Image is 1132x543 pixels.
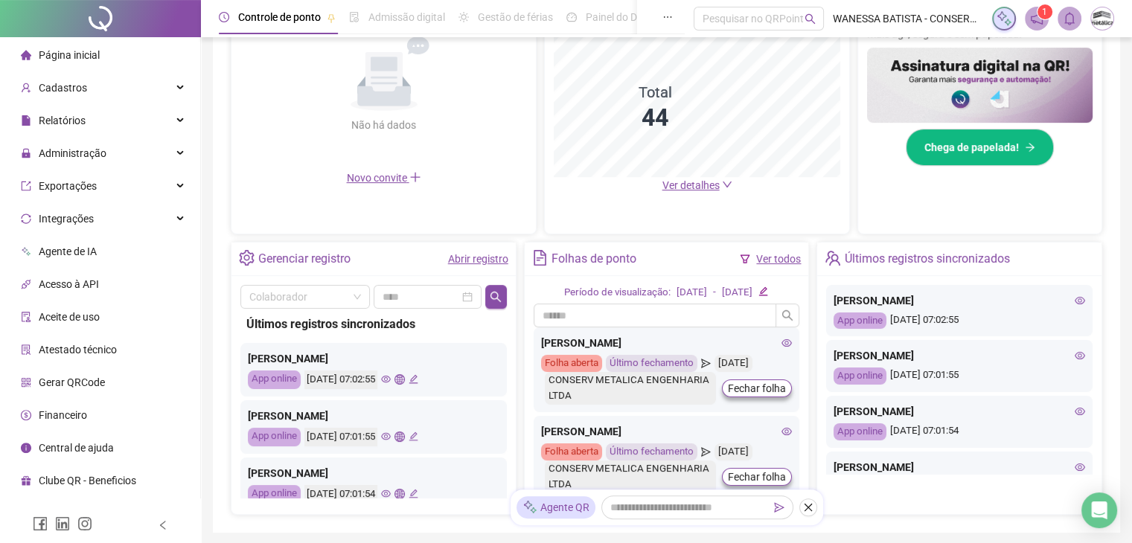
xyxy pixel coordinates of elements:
span: send [701,355,711,372]
span: home [21,50,31,60]
span: Clube QR - Beneficios [39,475,136,486]
span: audit [21,312,31,322]
div: Não há dados [316,117,453,133]
span: filter [740,254,750,264]
span: Chega de papelada! [924,139,1019,155]
span: edit [758,286,768,296]
div: [DATE] [714,355,752,372]
span: dollar [21,410,31,420]
span: Acesso à API [39,278,99,290]
span: team [825,250,840,266]
span: sync [21,213,31,224]
div: CONSERV METALICA ENGENHARIA LTDA [545,372,717,405]
div: App online [248,428,301,446]
span: Fechar folha [728,469,786,485]
div: [DATE] [677,285,707,301]
sup: 1 [1037,4,1052,19]
span: eye [1075,462,1085,472]
a: Ver todos [756,253,801,265]
div: [PERSON_NAME] [834,459,1085,475]
div: [DATE] [722,285,752,301]
span: edit [409,431,418,441]
span: eye [1075,295,1085,306]
span: api [21,279,31,289]
span: lock [21,148,31,158]
span: Agente de IA [39,245,97,257]
div: [PERSON_NAME] [248,465,499,481]
img: sparkle-icon.fc2bf0ac1784a2077858766a79e2daf3.svg [996,10,1012,27]
div: App online [834,367,886,385]
span: dashboard [566,12,577,22]
a: Ver detalhes down [662,179,732,191]
span: file-text [532,250,548,266]
span: Novo convite [347,172,421,184]
span: close [803,502,813,513]
span: info-circle [21,443,31,453]
button: Fechar folha [722,379,792,397]
div: App online [834,423,886,440]
span: clock-circle [219,12,229,22]
span: Cadastros [39,82,87,94]
span: eye [381,489,391,498]
span: Aceite de uso [39,311,100,323]
span: left [158,520,168,530]
span: Gerar QRCode [39,376,105,388]
span: file [21,115,31,126]
div: Gerenciar registro [258,246,351,271]
span: send [774,502,784,513]
span: down [722,179,732,190]
span: search [781,309,793,321]
span: Admissão digital [368,11,445,23]
div: [DATE] [714,443,752,460]
span: setting [239,250,255,266]
span: 1 [1042,7,1047,17]
span: global [394,431,404,441]
span: Exportações [39,180,97,192]
span: send [701,443,711,460]
span: global [394,489,404,498]
div: Folhas de ponto [551,246,636,271]
span: eye [1075,406,1085,417]
span: edit [409,489,418,498]
div: - [713,285,716,301]
a: Abrir registro [448,253,508,265]
span: Gestão de férias [478,11,553,23]
span: eye [781,338,792,348]
div: Último fechamento [606,443,697,460]
div: App online [834,312,886,330]
span: Fechar folha [728,380,786,396]
span: Página inicial [39,49,100,61]
div: [DATE] 07:01:54 [304,485,377,504]
div: Últimos registros sincronizados [246,315,501,333]
div: [PERSON_NAME] [541,335,793,351]
div: [PERSON_NAME] [248,350,499,367]
span: eye [381,431,391,441]
div: App online [248,485,301,504]
span: global [394,374,404,384]
span: eye [1075,350,1085,361]
div: Últimos registros sincronizados [845,246,1010,271]
div: Folha aberta [541,443,602,460]
div: [DATE] 07:01:55 [304,428,377,446]
span: Financeiro [39,409,87,421]
span: user-add [21,83,31,93]
div: [PERSON_NAME] [834,347,1085,364]
div: [PERSON_NAME] [834,292,1085,309]
span: arrow-right [1025,142,1035,152]
span: linkedin [55,516,70,531]
span: plus [409,171,421,183]
span: eye [781,426,792,437]
span: search [490,291,502,303]
span: search [805,13,816,25]
img: sparkle-icon.fc2bf0ac1784a2077858766a79e2daf3.svg [522,500,537,515]
span: Atestado técnico [39,344,117,356]
span: export [21,181,31,191]
span: Controle de ponto [238,11,321,23]
div: Agente QR [517,496,595,518]
div: App online [248,370,301,389]
div: Folha aberta [541,355,602,372]
div: [DATE] 07:02:55 [304,370,377,389]
span: Administração [39,147,106,159]
span: sun [458,12,469,22]
span: file-done [349,12,359,22]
